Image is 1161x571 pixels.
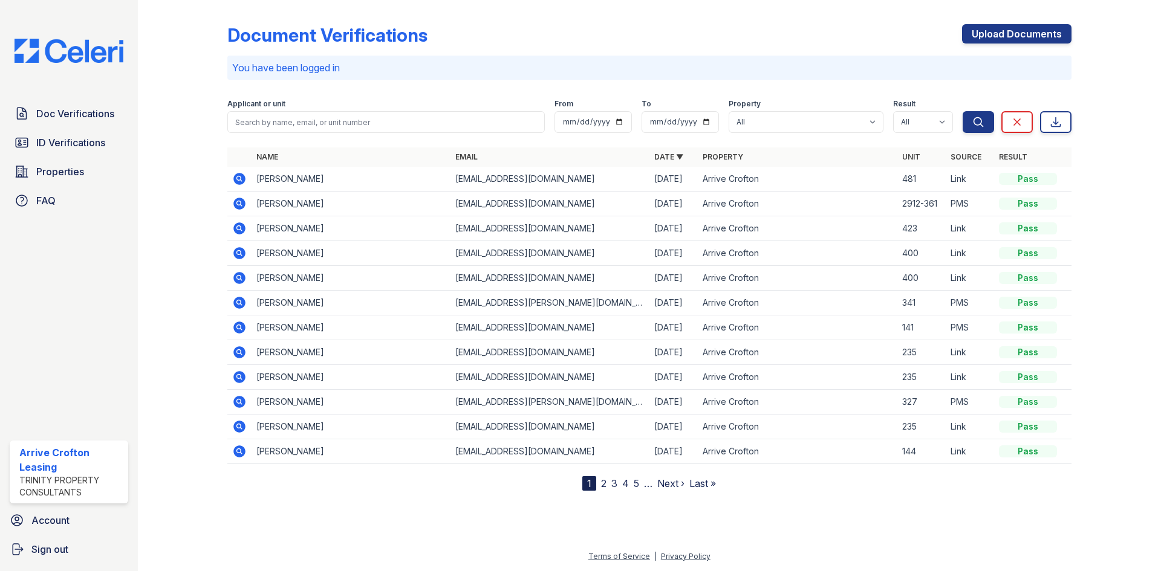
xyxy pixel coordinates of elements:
[946,241,994,266] td: Link
[946,315,994,340] td: PMS
[649,439,698,464] td: [DATE]
[10,102,128,126] a: Doc Verifications
[657,477,685,489] a: Next ›
[31,513,70,527] span: Account
[450,167,649,192] td: [EMAIL_ADDRESS][DOMAIN_NAME]
[227,24,428,46] div: Document Verifications
[698,291,897,315] td: Arrive Crofton
[252,439,450,464] td: [PERSON_NAME]
[698,340,897,365] td: Arrive Crofton
[450,340,649,365] td: [EMAIL_ADDRESS][DOMAIN_NAME]
[698,439,897,464] td: Arrive Crofton
[252,291,450,315] td: [PERSON_NAME]
[897,365,946,390] td: 235
[644,476,652,491] span: …
[5,537,133,561] a: Sign out
[999,346,1057,358] div: Pass
[582,476,596,491] div: 1
[36,135,105,150] span: ID Verifications
[946,439,994,464] td: Link
[450,439,649,464] td: [EMAIL_ADDRESS][DOMAIN_NAME]
[946,415,994,439] td: Link
[902,152,920,161] a: Unit
[554,99,573,109] label: From
[634,477,639,489] a: 5
[999,247,1057,259] div: Pass
[450,291,649,315] td: [EMAIL_ADDRESS][PERSON_NAME][DOMAIN_NAME]
[999,272,1057,284] div: Pass
[10,131,128,155] a: ID Verifications
[698,266,897,291] td: Arrive Crofton
[256,152,278,161] a: Name
[897,390,946,415] td: 327
[946,266,994,291] td: Link
[698,241,897,266] td: Arrive Crofton
[999,421,1057,433] div: Pass
[999,198,1057,210] div: Pass
[252,216,450,241] td: [PERSON_NAME]
[10,189,128,213] a: FAQ
[252,266,450,291] td: [PERSON_NAME]
[999,321,1057,334] div: Pass
[450,192,649,216] td: [EMAIL_ADDRESS][DOMAIN_NAME]
[649,390,698,415] td: [DATE]
[450,390,649,415] td: [EMAIL_ADDRESS][PERSON_NAME][DOMAIN_NAME]
[698,192,897,216] td: Arrive Crofton
[654,552,657,561] div: |
[252,340,450,365] td: [PERSON_NAME]
[36,164,84,179] span: Properties
[5,508,133,532] a: Account
[962,24,1072,44] a: Upload Documents
[450,365,649,390] td: [EMAIL_ADDRESS][DOMAIN_NAME]
[450,241,649,266] td: [EMAIL_ADDRESS][DOMAIN_NAME]
[698,315,897,340] td: Arrive Crofton
[999,371,1057,383] div: Pass
[36,193,56,208] span: FAQ
[897,241,946,266] td: 400
[999,222,1057,234] div: Pass
[649,415,698,439] td: [DATE]
[642,99,651,109] label: To
[252,390,450,415] td: [PERSON_NAME]
[252,241,450,266] td: [PERSON_NAME]
[36,106,114,121] span: Doc Verifications
[946,390,994,415] td: PMS
[227,111,545,133] input: Search by name, email, or unit number
[649,167,698,192] td: [DATE]
[588,552,650,561] a: Terms of Service
[450,415,649,439] td: [EMAIL_ADDRESS][DOMAIN_NAME]
[897,340,946,365] td: 235
[893,99,915,109] label: Result
[946,167,994,192] td: Link
[227,99,285,109] label: Applicant or unit
[946,291,994,315] td: PMS
[252,365,450,390] td: [PERSON_NAME]
[450,216,649,241] td: [EMAIL_ADDRESS][DOMAIN_NAME]
[611,477,617,489] a: 3
[946,192,994,216] td: PMS
[654,152,683,161] a: Date ▼
[10,160,128,184] a: Properties
[698,216,897,241] td: Arrive Crofton
[252,167,450,192] td: [PERSON_NAME]
[649,241,698,266] td: [DATE]
[999,396,1057,408] div: Pass
[19,474,123,498] div: Trinity Property Consultants
[622,477,629,489] a: 4
[897,439,946,464] td: 144
[729,99,761,109] label: Property
[649,365,698,390] td: [DATE]
[5,39,133,63] img: CE_Logo_Blue-a8612792a0a2168367f1c8372b55b34899dd931a85d93a1a3d3e32e68fde9ad4.png
[252,315,450,340] td: [PERSON_NAME]
[897,192,946,216] td: 2912-361
[946,365,994,390] td: Link
[897,315,946,340] td: 141
[698,390,897,415] td: Arrive Crofton
[649,192,698,216] td: [DATE]
[649,340,698,365] td: [DATE]
[698,365,897,390] td: Arrive Crofton
[897,415,946,439] td: 235
[698,167,897,192] td: Arrive Crofton
[999,173,1057,185] div: Pass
